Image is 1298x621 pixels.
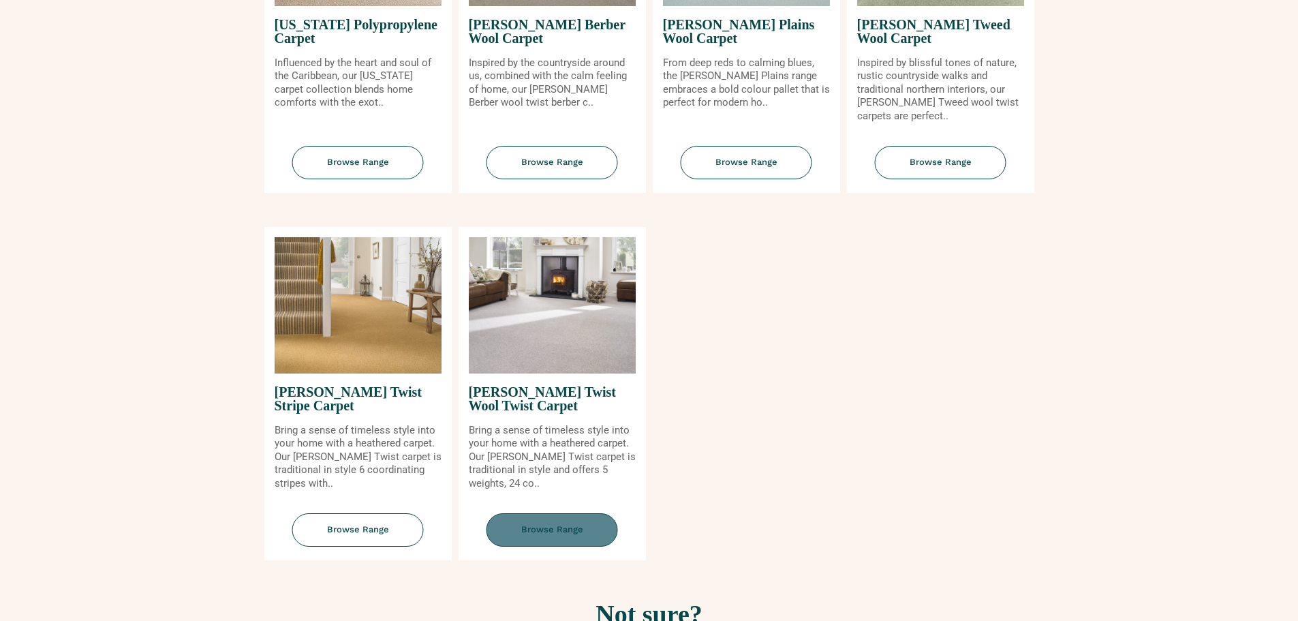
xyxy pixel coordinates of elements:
[486,146,618,179] span: Browse Range
[486,513,618,547] span: Browse Range
[847,146,1034,193] a: Browse Range
[264,513,452,560] a: Browse Range
[275,424,442,491] p: Bring a sense of timeless style into your home with a heathered carpet. Our [PERSON_NAME] Twist c...
[292,513,424,547] span: Browse Range
[275,237,442,374] img: Tomkinson Twist Stripe Carpet
[469,237,636,374] img: Tomkinson Twist Wool Twist Carpet
[681,146,812,179] span: Browse Range
[857,6,1024,57] span: [PERSON_NAME] Tweed Wool Carpet
[292,146,424,179] span: Browse Range
[857,57,1024,123] p: Inspired by blissful tones of nature, rustic countryside walks and traditional northern interiors...
[663,57,830,110] p: From deep reds to calming blues, the [PERSON_NAME] Plains range embraces a bold colour pallet tha...
[469,57,636,110] p: Inspired by the countryside around us, combined with the calm feeling of home, our [PERSON_NAME] ...
[275,374,442,424] span: [PERSON_NAME] Twist Stripe Carpet
[275,57,442,110] p: Influenced by the heart and soul of the Caribbean, our [US_STATE] carpet collection blends home c...
[264,146,452,193] a: Browse Range
[663,6,830,57] span: [PERSON_NAME] Plains Wool Carpet
[469,374,636,424] span: [PERSON_NAME] Twist Wool Twist Carpet
[653,146,840,193] a: Browse Range
[459,513,646,560] a: Browse Range
[469,6,636,57] span: [PERSON_NAME] Berber Wool Carpet
[469,424,636,491] p: Bring a sense of timeless style into your home with a heathered carpet. Our [PERSON_NAME] Twist c...
[459,146,646,193] a: Browse Range
[275,6,442,57] span: [US_STATE] Polypropylene Carpet
[875,146,1006,179] span: Browse Range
